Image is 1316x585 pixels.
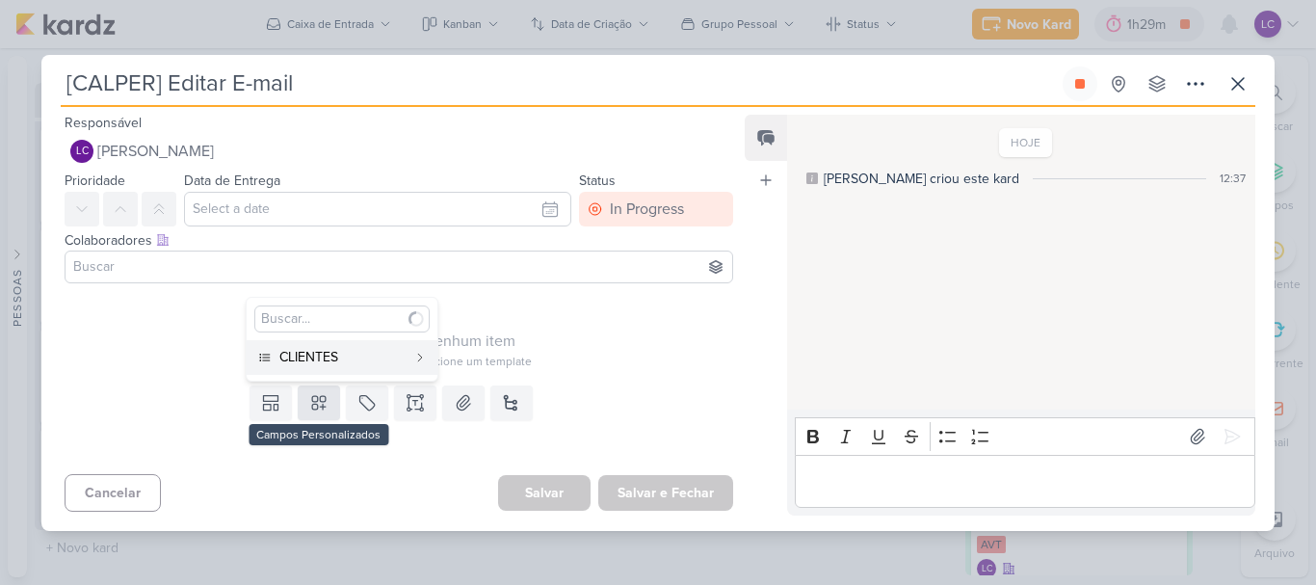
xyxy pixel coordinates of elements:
div: 12:37 [1220,170,1246,187]
label: Responsável [65,115,142,131]
div: Editor toolbar [795,417,1255,455]
button: LC [PERSON_NAME] [65,134,733,169]
input: Select a date [184,192,571,226]
input: Buscar [69,255,728,279]
div: Campos Personalizados [249,424,388,445]
div: Parar relógio [1072,76,1088,92]
div: CLIENTES [279,347,407,367]
label: Data de Entrega [184,173,280,189]
div: Colaboradores [65,230,733,251]
label: Prioridade [65,173,125,189]
button: Cancelar [65,474,161,512]
div: Adicione um item abaixo ou selecione um template [65,353,733,370]
span: [PERSON_NAME] [97,140,214,163]
div: Esse kard não possui nenhum item [65,330,733,353]
button: CLIENTES [247,340,437,375]
div: In Progress [610,198,684,221]
input: Kard Sem Título [61,66,1059,101]
div: Laís Costa [70,140,93,163]
div: Editor editing area: main [795,455,1255,508]
label: Status [579,173,616,189]
div: [PERSON_NAME] criou este kard [824,169,1019,189]
p: LC [76,146,89,157]
input: Buscar... [254,306,430,332]
button: In Progress [579,192,733,226]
